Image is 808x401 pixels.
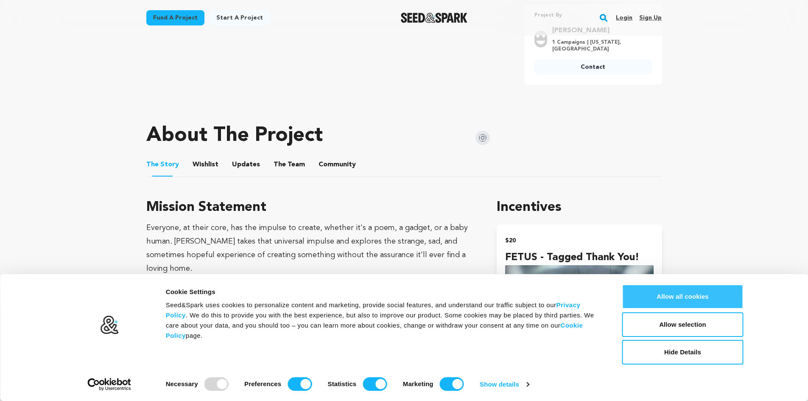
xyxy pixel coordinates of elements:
a: Usercentrics Cookiebot - opens in a new window [72,378,146,391]
h3: Mission Statement [146,197,477,218]
a: Contact [534,59,652,75]
span: Story [146,160,179,170]
div: Everyone, at their core, has the impulse to create, whether it's a poem, a gadget, or a baby huma... [146,221,477,275]
a: Seed&Spark Homepage [401,13,467,23]
button: $20 FETUS - tagged thank you! incentive You will receive a tagged"Thank You!" on Instagram. [497,224,662,368]
h2: $20 [505,235,653,247]
a: Login [616,11,632,25]
strong: Necessary [166,380,198,387]
strong: Preferences [244,380,281,387]
a: Sign up [639,11,662,25]
span: Community [319,160,356,170]
a: Start a project [210,10,270,25]
img: logo [100,315,119,335]
button: Hide Details [622,340,744,365]
button: Allow selection [622,312,744,337]
img: user.png [534,31,547,48]
h4: FETUS - tagged thank you! [505,250,653,265]
img: Seed&Spark Logo Dark Mode [401,13,467,23]
h1: Incentives [497,197,662,218]
button: Allow all cookies [622,284,744,309]
span: The [146,160,159,170]
h1: About The Project [146,126,323,146]
a: Show details [480,378,529,391]
strong: Statistics [328,380,357,387]
a: Fund a project [146,10,204,25]
span: Wishlist [193,160,218,170]
strong: Marketing [403,380,433,387]
span: Updates [232,160,260,170]
img: incentive [505,265,653,327]
span: Team [274,160,305,170]
p: 1 Campaigns | [US_STATE], [GEOGRAPHIC_DATA] [552,39,647,53]
div: Seed&Spark uses cookies to personalize content and marketing, provide social features, and unders... [166,300,603,341]
span: The [274,160,286,170]
img: Seed&Spark Instagram Icon [475,131,490,145]
div: Cookie Settings [166,287,603,297]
